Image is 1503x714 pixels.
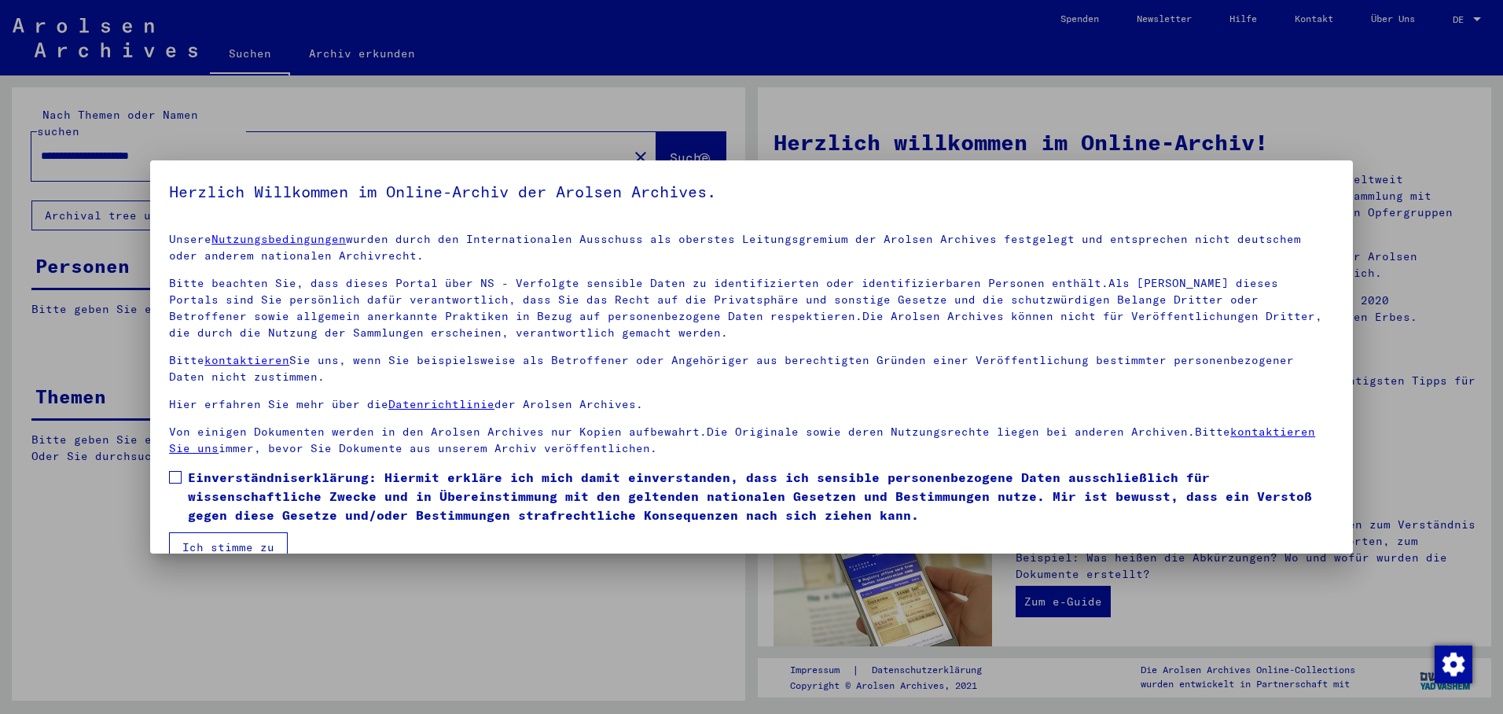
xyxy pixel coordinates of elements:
[1435,646,1472,683] img: Zustimmung ändern
[169,275,1334,341] p: Bitte beachten Sie, dass dieses Portal über NS - Verfolgte sensible Daten zu identifizierten oder...
[169,396,1334,413] p: Hier erfahren Sie mehr über die der Arolsen Archives.
[169,532,288,562] button: Ich stimme zu
[211,232,346,246] a: Nutzungsbedingungen
[204,353,289,367] a: kontaktieren
[1434,645,1472,683] div: Zustimmung ändern
[188,468,1334,524] span: Einverständniserklärung: Hiermit erkläre ich mich damit einverstanden, dass ich sensible personen...
[169,179,1334,204] h5: Herzlich Willkommen im Online-Archiv der Arolsen Archives.
[169,231,1334,264] p: Unsere wurden durch den Internationalen Ausschuss als oberstes Leitungsgremium der Arolsen Archiv...
[388,397,494,411] a: Datenrichtlinie
[169,352,1334,385] p: Bitte Sie uns, wenn Sie beispielsweise als Betroffener oder Angehöriger aus berechtigten Gründen ...
[169,424,1334,457] p: Von einigen Dokumenten werden in den Arolsen Archives nur Kopien aufbewahrt.Die Originale sowie d...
